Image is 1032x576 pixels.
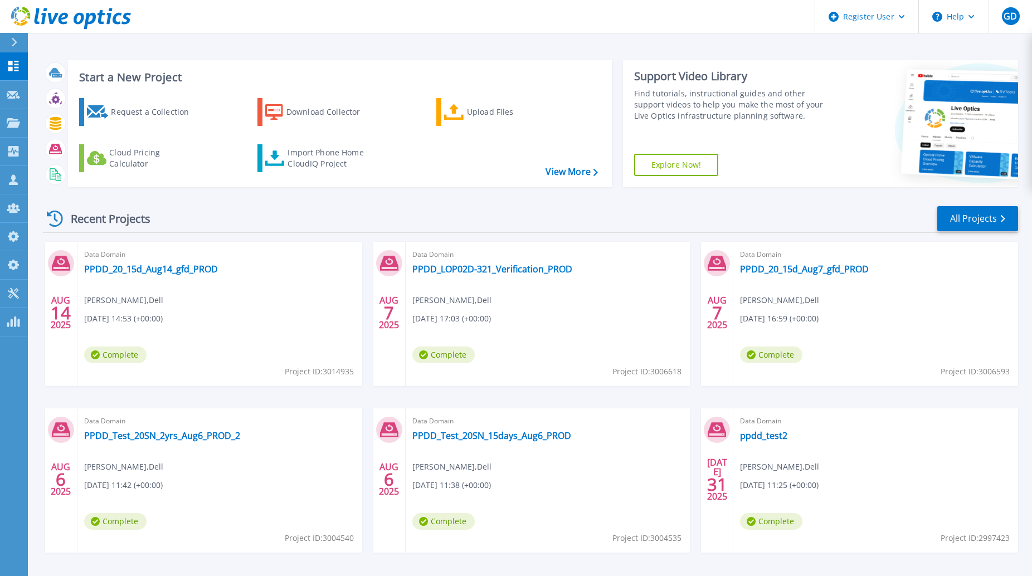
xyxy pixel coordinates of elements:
[50,292,71,333] div: AUG 2025
[412,430,571,441] a: PPDD_Test_20SN_15days_Aug6_PROD
[707,292,728,333] div: AUG 2025
[412,294,491,306] span: [PERSON_NAME] , Dell
[740,430,787,441] a: ppdd_test2
[740,294,819,306] span: [PERSON_NAME] , Dell
[436,98,561,126] a: Upload Files
[50,459,71,500] div: AUG 2025
[412,346,475,363] span: Complete
[378,459,400,500] div: AUG 2025
[288,147,374,169] div: Import Phone Home CloudIQ Project
[941,532,1010,544] span: Project ID: 2997423
[941,365,1010,378] span: Project ID: 3006593
[84,415,356,427] span: Data Domain
[740,461,819,473] span: [PERSON_NAME] , Dell
[707,459,728,500] div: [DATE] 2025
[56,475,66,484] span: 6
[285,532,354,544] span: Project ID: 3004540
[412,415,684,427] span: Data Domain
[79,144,203,172] a: Cloud Pricing Calculator
[109,147,198,169] div: Cloud Pricing Calculator
[634,88,835,121] div: Find tutorials, instructional guides and other support videos to help you make the most of your L...
[1004,12,1017,21] span: GD
[84,294,163,306] span: [PERSON_NAME] , Dell
[84,461,163,473] span: [PERSON_NAME] , Dell
[84,513,147,530] span: Complete
[286,101,376,123] div: Download Collector
[712,308,722,318] span: 7
[937,206,1018,231] a: All Projects
[84,430,240,441] a: PPDD_Test_20SN_2yrs_Aug6_PROD_2
[43,205,165,232] div: Recent Projects
[84,346,147,363] span: Complete
[51,308,71,318] span: 14
[412,248,684,261] span: Data Domain
[467,101,556,123] div: Upload Files
[740,479,819,491] span: [DATE] 11:25 (+00:00)
[79,71,597,84] h3: Start a New Project
[412,479,491,491] span: [DATE] 11:38 (+00:00)
[84,248,356,261] span: Data Domain
[384,475,394,484] span: 6
[384,308,394,318] span: 7
[84,263,218,275] a: PPDD_20_15d_Aug14_gfd_PROD
[257,98,382,126] a: Download Collector
[546,167,597,177] a: View More
[634,154,719,176] a: Explore Now!
[740,263,869,275] a: PPDD_20_15d_Aug7_gfd_PROD
[84,479,163,491] span: [DATE] 11:42 (+00:00)
[84,313,163,325] span: [DATE] 14:53 (+00:00)
[378,292,400,333] div: AUG 2025
[111,101,200,123] div: Request a Collection
[707,480,727,489] span: 31
[612,365,681,378] span: Project ID: 3006618
[740,346,802,363] span: Complete
[634,69,835,84] div: Support Video Library
[79,98,203,126] a: Request a Collection
[740,513,802,530] span: Complete
[285,365,354,378] span: Project ID: 3014935
[412,461,491,473] span: [PERSON_NAME] , Dell
[740,313,819,325] span: [DATE] 16:59 (+00:00)
[412,513,475,530] span: Complete
[740,248,1011,261] span: Data Domain
[412,263,572,275] a: PPDD_LOP02D-321_Verification_PROD
[412,313,491,325] span: [DATE] 17:03 (+00:00)
[612,532,681,544] span: Project ID: 3004535
[740,415,1011,427] span: Data Domain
